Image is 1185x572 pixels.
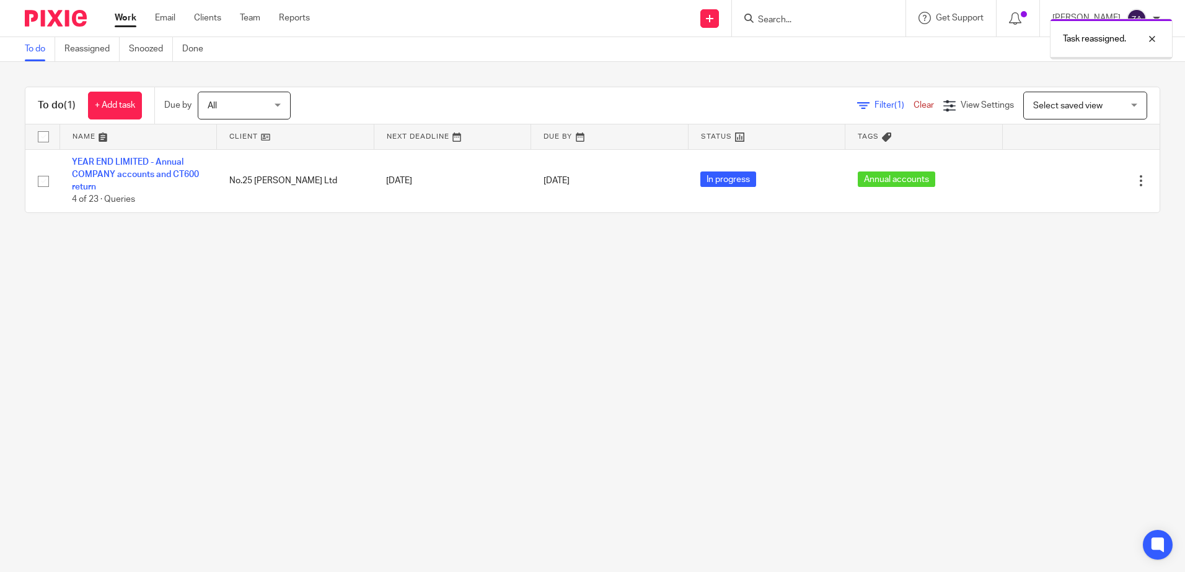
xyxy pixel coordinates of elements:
span: View Settings [961,101,1014,110]
a: Team [240,12,260,24]
span: All [208,102,217,110]
a: Email [155,12,175,24]
span: (1) [894,101,904,110]
a: + Add task [88,92,142,119]
a: Work [115,12,136,24]
img: svg%3E [1127,9,1147,28]
p: Due by [164,99,192,111]
span: 4 of 23 · Queries [72,196,135,204]
a: Clear [914,101,934,110]
a: To do [25,37,55,61]
img: Pixie [25,10,87,27]
td: [DATE] [374,149,531,212]
span: Select saved view [1033,102,1103,110]
span: (1) [64,100,76,110]
span: In progress [700,171,756,187]
span: Annual accounts [858,171,935,187]
a: Reassigned [64,37,120,61]
span: [DATE] [544,176,570,185]
a: Clients [194,12,221,24]
a: Snoozed [129,37,173,61]
a: Done [182,37,213,61]
a: Reports [279,12,310,24]
h1: To do [38,99,76,112]
a: YEAR END LIMITED - Annual COMPANY accounts and CT600 return [72,158,199,192]
td: No.25 [PERSON_NAME] Ltd [217,149,374,212]
span: Tags [858,133,879,140]
span: Filter [874,101,914,110]
p: Task reassigned. [1063,33,1126,45]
